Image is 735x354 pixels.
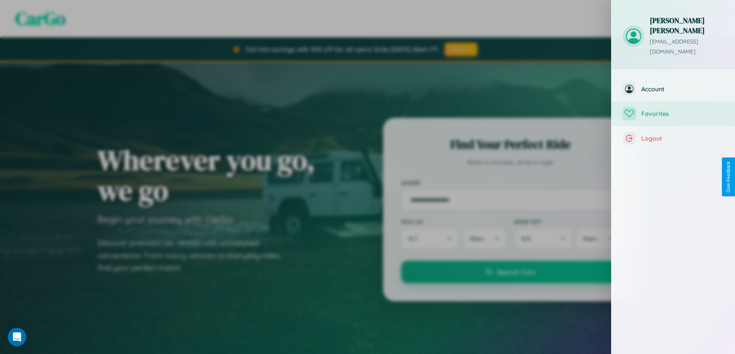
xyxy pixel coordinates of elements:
p: [EMAIL_ADDRESS][DOMAIN_NAME] [650,37,723,57]
div: Open Intercom Messenger [8,328,26,346]
span: Favorites [641,110,723,117]
span: Account [641,85,723,93]
button: Favorites [612,101,735,126]
div: Give Feedback [726,161,731,193]
button: Logout [612,126,735,151]
span: Logout [641,134,723,142]
button: Account [612,77,735,101]
h3: [PERSON_NAME] [PERSON_NAME] [650,15,723,35]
